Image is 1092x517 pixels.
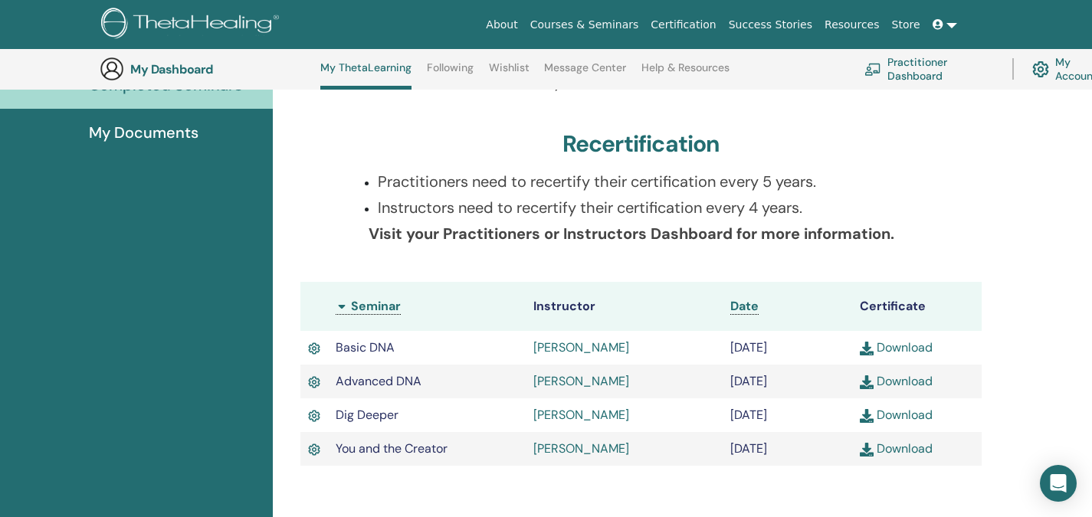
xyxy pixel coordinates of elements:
th: Certificate [852,282,982,331]
img: download.svg [860,342,874,355]
span: My Documents [89,121,198,144]
span: Advanced DNA [336,373,421,389]
img: cog.svg [1032,57,1049,81]
a: [PERSON_NAME] [533,339,629,355]
a: Help & Resources [641,61,730,86]
a: Store [886,11,926,39]
img: generic-user-icon.jpg [100,57,124,81]
a: About [480,11,523,39]
a: Certification [644,11,722,39]
img: logo.png [101,8,284,42]
a: My ThetaLearning [320,61,412,90]
a: Resources [818,11,886,39]
a: Success Stories [723,11,818,39]
td: [DATE] [723,331,852,365]
span: Date [730,298,759,314]
h3: My Dashboard [130,62,284,77]
a: Download [860,440,933,456]
img: download.svg [860,409,874,423]
span: Dig Deeper [336,407,398,423]
a: [PERSON_NAME] [533,440,629,456]
img: chalkboard-teacher.svg [864,63,881,75]
img: Active Certificate [308,374,320,391]
a: Download [860,407,933,423]
a: Following [427,61,474,86]
b: Visit your Practitioners or Instructors Dashboard for more information. [369,224,894,244]
div: Open Intercom Messenger [1040,465,1077,502]
span: Basic DNA [336,339,395,355]
img: Active Certificate [308,407,320,424]
a: [PERSON_NAME] [533,407,629,423]
a: [PERSON_NAME] [533,373,629,389]
a: Download [860,373,933,389]
td: [DATE] [723,365,852,398]
td: [DATE] [723,398,852,432]
img: Active Certificate [308,441,320,458]
a: Message Center [544,61,626,86]
a: Courses & Seminars [524,11,645,39]
a: Wishlist [489,61,530,86]
td: [DATE] [723,432,852,466]
img: download.svg [860,375,874,389]
a: Download [860,339,933,355]
p: Instructors need to recertify their certification every 4 years. [378,196,923,219]
a: Practitioner Dashboard [864,52,994,86]
th: Instructor [526,282,723,331]
p: Practitioners need to recertify their certification every 5 years. [378,170,923,193]
a: Date [730,298,759,315]
img: download.svg [860,443,874,456]
span: You and the Creator [336,440,448,456]
h3: Recertification [562,130,720,158]
img: Active Certificate [308,340,320,357]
